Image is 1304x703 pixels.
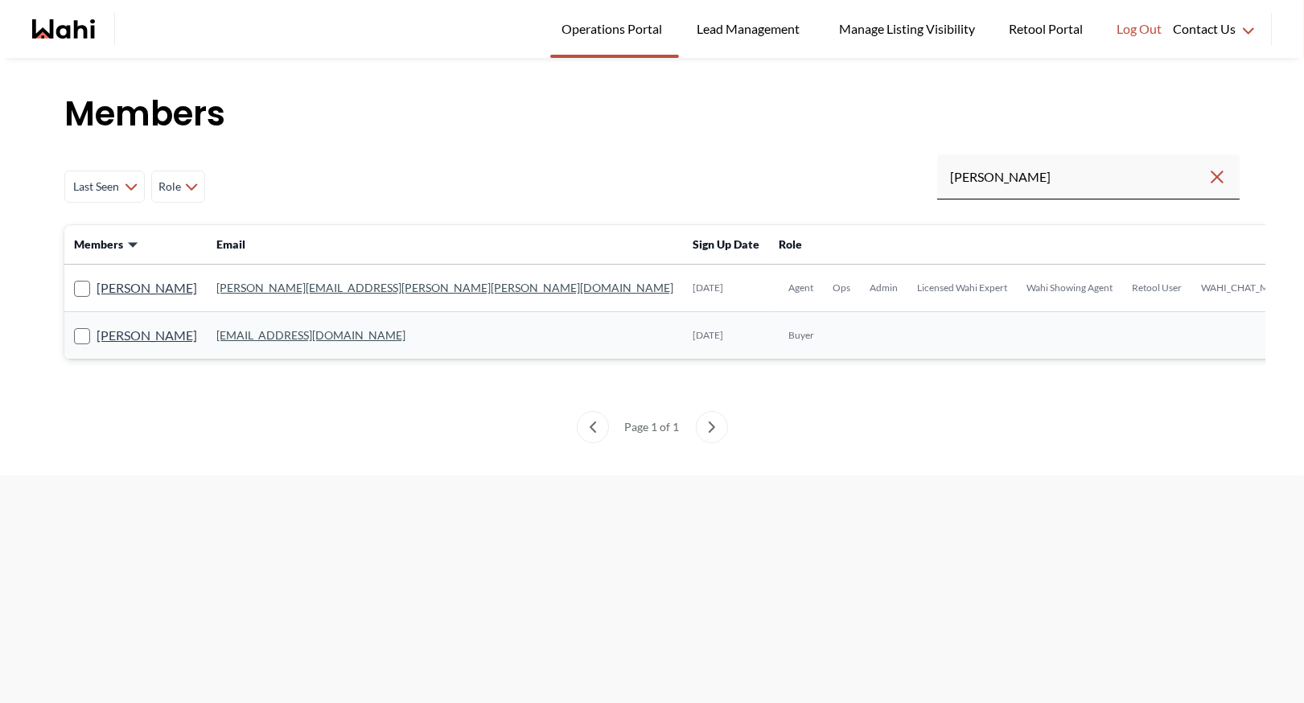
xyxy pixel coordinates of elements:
[1117,18,1162,39] span: Log Out
[683,312,769,360] td: [DATE]
[833,282,850,294] span: Ops
[64,411,1240,443] nav: Members List pagination
[64,90,1240,138] h1: Members
[683,265,769,312] td: [DATE]
[697,18,805,39] span: Lead Management
[216,328,405,342] a: [EMAIL_ADDRESS][DOMAIN_NAME]
[834,18,980,39] span: Manage Listing Visibility
[950,162,1207,191] input: Search input
[779,237,802,251] span: Role
[216,237,245,251] span: Email
[693,237,759,251] span: Sign Up Date
[1207,162,1227,191] button: Clear search
[74,236,139,253] button: Members
[917,282,1007,294] span: Licensed Wahi Expert
[72,172,121,201] span: Last Seen
[870,282,898,294] span: Admin
[1132,282,1182,294] span: Retool User
[1009,18,1088,39] span: Retool Portal
[97,277,197,298] a: [PERSON_NAME]
[788,329,814,342] span: Buyer
[32,19,95,39] a: Wahi homepage
[97,325,197,346] a: [PERSON_NAME]
[562,18,668,39] span: Operations Portal
[696,411,728,443] button: next page
[619,411,686,443] div: Page 1 of 1
[1026,282,1113,294] span: Wahi Showing Agent
[158,172,182,201] span: Role
[577,411,609,443] button: previous page
[788,282,813,294] span: Agent
[216,281,673,294] a: [PERSON_NAME][EMAIL_ADDRESS][PERSON_NAME][PERSON_NAME][DOMAIN_NAME]
[74,236,123,253] span: Members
